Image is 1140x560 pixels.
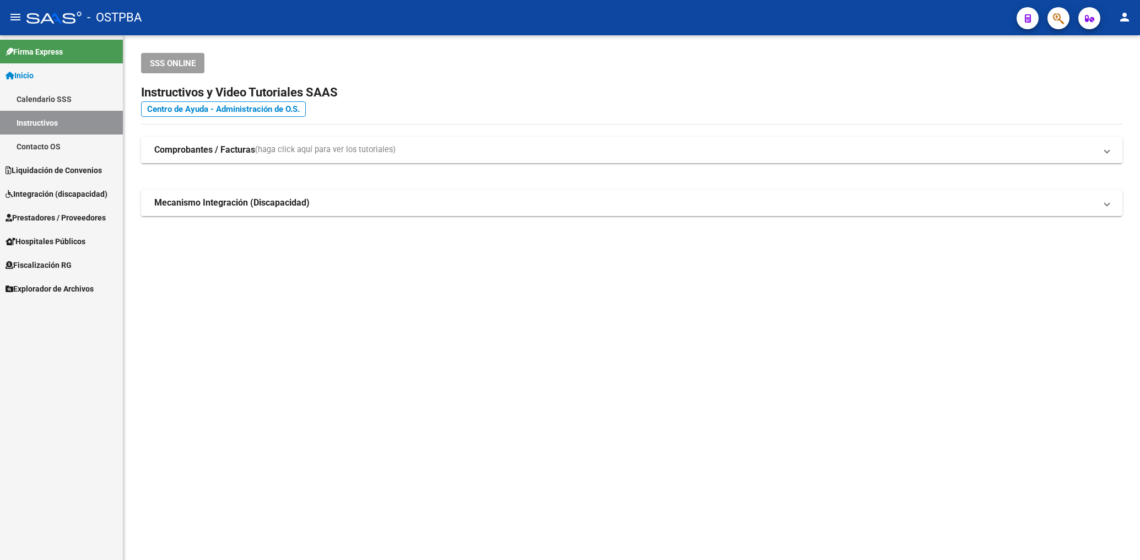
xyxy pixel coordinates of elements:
span: Inicio [6,69,34,82]
a: Centro de Ayuda - Administración de O.S. [141,101,306,117]
mat-icon: menu [9,10,22,24]
span: Hospitales Públicos [6,235,85,247]
strong: Comprobantes / Facturas [154,144,255,156]
span: Firma Express [6,46,63,58]
span: (haga click aquí para ver los tutoriales) [255,144,396,156]
span: SSS ONLINE [150,58,196,68]
span: Integración (discapacidad) [6,188,107,200]
iframe: Intercom live chat [1103,523,1129,549]
span: Prestadores / Proveedores [6,212,106,224]
button: SSS ONLINE [141,53,204,73]
strong: Mecanismo Integración (Discapacidad) [154,197,310,209]
mat-icon: person [1118,10,1131,24]
h2: Instructivos y Video Tutoriales SAAS [141,82,1122,103]
span: Liquidación de Convenios [6,164,102,176]
span: - OSTPBA [87,6,142,30]
span: Fiscalización RG [6,259,72,271]
span: Explorador de Archivos [6,283,94,295]
mat-expansion-panel-header: Mecanismo Integración (Discapacidad) [141,190,1122,216]
mat-expansion-panel-header: Comprobantes / Facturas(haga click aquí para ver los tutoriales) [141,137,1122,163]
